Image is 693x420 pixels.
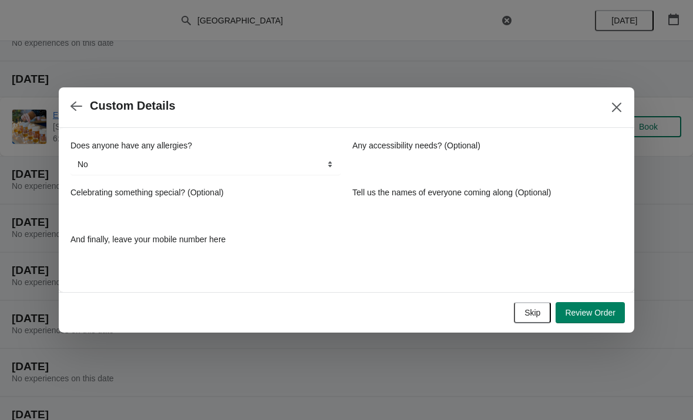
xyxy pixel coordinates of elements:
[514,302,551,323] button: Skip
[565,308,615,317] span: Review Order
[70,233,226,245] label: And finally, leave your mobile number here
[556,302,625,323] button: Review Order
[70,187,224,198] label: Celebrating something special? (Optional)
[90,99,176,113] h2: Custom Details
[352,140,480,151] label: Any accessibility needs? (Optional)
[70,140,192,151] label: Does anyone have any allergies?
[524,308,540,317] span: Skip
[606,97,627,118] button: Close
[352,187,551,198] label: Tell us the names of everyone coming along (Optional)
